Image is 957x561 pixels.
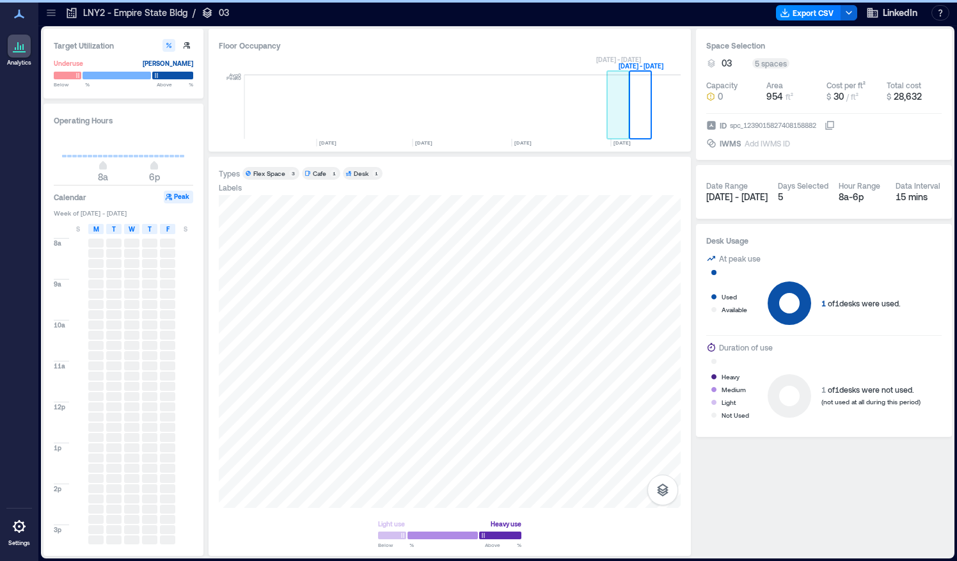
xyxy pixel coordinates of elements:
[887,92,891,101] span: $
[378,518,405,530] div: Light use
[776,5,841,20] button: Export CSV
[289,170,297,177] div: 3
[826,90,882,103] button: $ 30 / ft²
[83,6,187,19] p: LNY2 - Empire State Bldg
[253,169,285,178] div: Flex Space
[821,384,921,395] div: of 1 desks were not used.
[706,191,768,202] span: [DATE] - [DATE]
[54,239,61,248] span: 8a
[354,169,368,178] div: Desk
[112,224,116,234] span: T
[491,518,521,530] div: Heavy use
[825,120,835,130] button: IDspc_1239015827408158882
[613,139,631,146] text: [DATE]
[3,31,35,70] a: Analytics
[752,58,789,68] div: 5 spaces
[778,191,828,203] div: 5
[54,209,193,217] span: Week of [DATE] - [DATE]
[826,80,866,90] div: Cost per ft²
[706,180,748,191] div: Date Range
[514,139,532,146] text: [DATE]
[722,57,732,70] span: 03
[330,170,338,177] div: 1
[862,3,921,23] button: LinkedIn
[372,170,380,177] div: 1
[7,59,31,67] p: Analytics
[76,224,80,234] span: S
[54,39,193,52] h3: Target Utilization
[821,398,921,406] span: (not used at all during this period)
[722,303,747,316] div: Available
[313,169,326,178] div: Cafe
[706,39,942,52] h3: Space Selection
[896,180,940,191] div: Data Interval
[219,6,229,19] p: 03
[378,541,414,549] span: Below %
[319,139,336,146] text: [DATE]
[54,320,65,329] span: 10a
[485,541,521,549] span: Above %
[722,370,739,383] div: Heavy
[54,114,193,127] h3: Operating Hours
[839,191,885,203] div: 8a - 6p
[719,341,773,354] div: Duration of use
[745,137,835,150] button: Add IWMS ID
[54,280,61,288] span: 9a
[706,90,761,103] button: 0
[834,91,844,102] span: 30
[93,224,99,234] span: M
[722,396,736,409] div: Light
[54,525,61,534] span: 3p
[54,402,65,411] span: 12p
[821,299,826,308] span: 1
[720,119,727,132] span: ID
[164,191,193,203] button: Peak
[193,6,196,19] p: /
[722,383,746,396] div: Medium
[722,57,747,70] button: 03
[54,191,86,203] h3: Calendar
[706,80,738,90] div: Capacity
[54,361,65,370] span: 11a
[415,139,432,146] text: [DATE]
[129,224,135,234] span: W
[184,224,187,234] span: S
[722,290,737,303] div: Used
[894,91,922,102] span: 28,632
[219,39,681,52] div: Floor Occupancy
[219,182,242,193] div: Labels
[219,168,240,178] div: Types
[166,224,170,234] span: F
[743,137,791,150] div: Add IWMS ID
[839,180,880,191] div: Hour Range
[98,171,108,182] span: 8a
[846,92,858,101] span: / ft²
[719,252,761,265] div: At peak use
[706,234,942,247] h3: Desk Usage
[826,92,831,101] span: $
[54,57,83,70] div: Underuse
[883,6,917,19] span: LinkedIn
[821,298,901,308] div: of 1 desks were used.
[896,191,942,203] div: 15 mins
[718,90,723,103] span: 0
[54,443,61,452] span: 1p
[54,81,90,88] span: Below %
[729,119,818,132] div: spc_1239015827408158882
[54,484,61,493] span: 2p
[778,180,828,191] div: Days Selected
[887,80,921,90] div: Total cost
[8,539,30,547] p: Settings
[766,91,783,102] span: 954
[148,224,152,234] span: T
[821,385,826,394] span: 1
[720,137,741,150] span: IWMS
[722,409,749,422] div: Not Used
[766,80,783,90] div: Area
[157,81,193,88] span: Above %
[143,57,193,70] div: [PERSON_NAME]
[149,171,160,182] span: 6p
[4,511,35,551] a: Settings
[786,92,793,101] span: ft²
